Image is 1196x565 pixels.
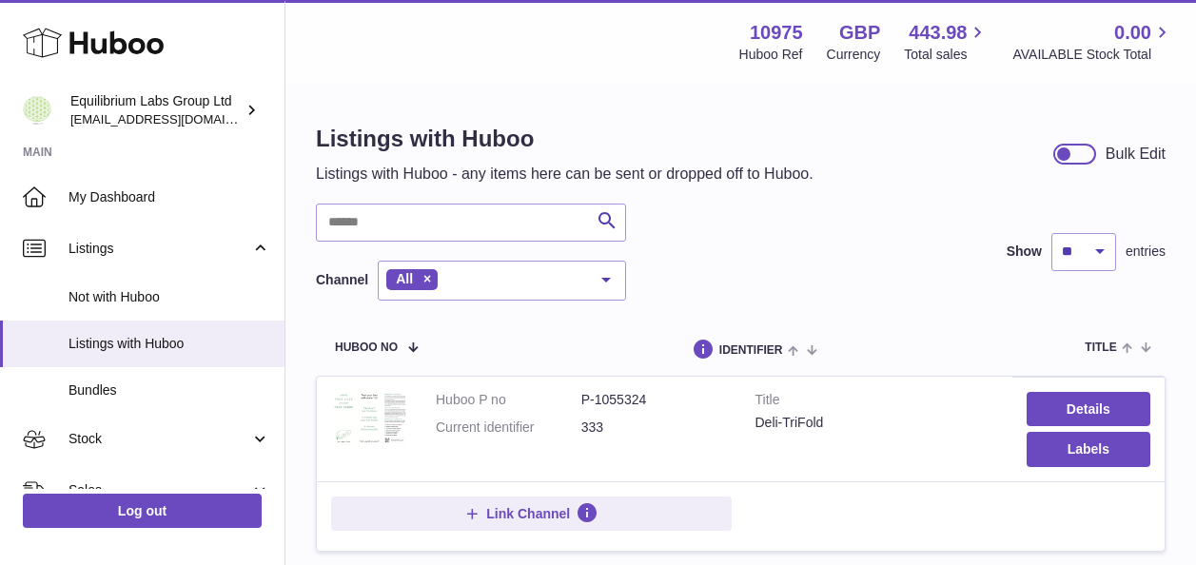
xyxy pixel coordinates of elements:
[581,419,727,437] dd: 333
[739,46,803,64] div: Huboo Ref
[827,46,881,64] div: Currency
[839,20,880,46] strong: GBP
[436,419,581,437] dt: Current identifier
[750,20,803,46] strong: 10975
[1106,144,1166,165] div: Bulk Edit
[904,46,989,64] span: Total sales
[69,188,270,206] span: My Dashboard
[69,430,250,448] span: Stock
[436,391,581,409] dt: Huboo P no
[335,341,398,354] span: Huboo no
[316,271,368,289] label: Channel
[331,497,732,531] button: Link Channel
[69,288,270,306] span: Not with Huboo
[1007,243,1042,261] label: Show
[23,96,51,125] img: internalAdmin-10975@internal.huboo.com
[23,494,262,528] a: Log out
[70,111,280,127] span: [EMAIL_ADDRESS][DOMAIN_NAME]
[1012,46,1173,64] span: AVAILABLE Stock Total
[331,391,407,445] img: Deli-TriFold
[69,381,270,399] span: Bundles
[1114,20,1151,46] span: 0.00
[1027,432,1150,466] button: Labels
[904,20,989,64] a: 443.98 Total sales
[1012,20,1173,64] a: 0.00 AVAILABLE Stock Total
[69,335,270,353] span: Listings with Huboo
[719,344,783,357] span: identifier
[1085,341,1116,354] span: title
[1027,392,1150,426] a: Details
[316,124,814,154] h1: Listings with Huboo
[581,391,727,409] dd: P-1055324
[486,505,570,522] span: Link Channel
[396,271,413,286] span: All
[316,164,814,185] p: Listings with Huboo - any items here can be sent or dropped off to Huboo.
[1126,243,1166,261] span: entries
[755,414,998,432] div: Deli-TriFold
[69,240,250,258] span: Listings
[909,20,967,46] span: 443.98
[70,92,242,128] div: Equilibrium Labs Group Ltd
[69,481,250,499] span: Sales
[755,391,998,414] strong: Title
